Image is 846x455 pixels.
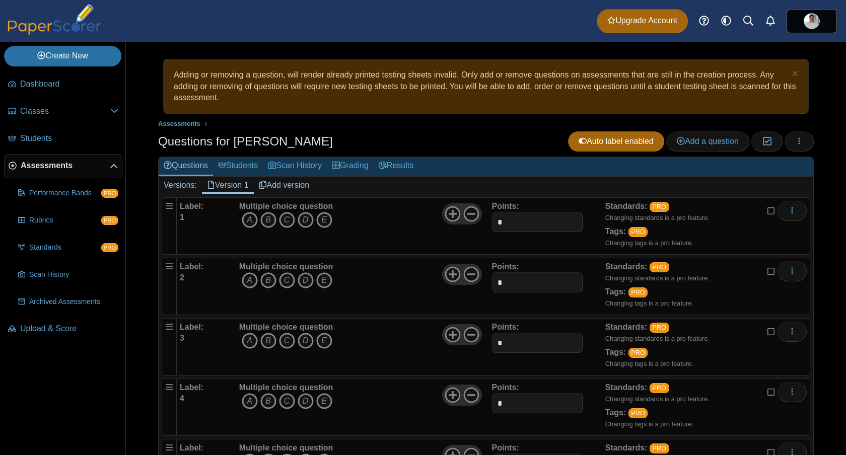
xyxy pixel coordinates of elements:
b: Standards: [605,202,648,210]
a: Dismiss notice [790,69,798,80]
i: B [260,212,276,228]
small: Changing standards is a pro feature. [605,214,710,221]
i: E [316,333,332,349]
i: E [316,212,332,228]
i: C [279,333,295,349]
b: Standards: [605,443,648,452]
small: Changing standards is a pro feature. [605,395,710,403]
span: Rubrics [29,215,101,225]
i: D [298,333,314,349]
button: More options [778,261,807,281]
span: PRO [101,189,118,198]
span: Auto label enabled [579,137,654,145]
a: PRO [650,383,669,393]
a: Performance Bands PRO [14,181,122,205]
b: Tags: [605,408,626,417]
i: A [242,272,258,288]
b: 4 [180,394,184,403]
small: Changing standards is a pro feature. [605,274,710,282]
span: Dashboard [20,79,118,90]
a: PRO [650,443,669,453]
small: Changing tags is a pro feature. [605,360,693,367]
i: D [298,393,314,409]
b: Tags: [605,227,626,236]
a: Classes [4,100,122,124]
a: PRO [650,323,669,333]
a: PaperScorer [4,28,105,36]
span: PRO [101,216,118,225]
i: D [298,212,314,228]
small: Changing tags is a pro feature. [605,420,693,428]
a: Rubrics PRO [14,208,122,233]
h1: Questions for [PERSON_NAME] [158,133,333,150]
span: Assessments [21,160,110,171]
span: Upgrade Account [607,15,677,26]
span: Performance Bands [29,188,101,198]
small: Changing tags is a pro feature. [605,239,693,247]
div: Drag handle [162,258,177,315]
a: Archived Assessments [14,290,122,314]
i: A [242,212,258,228]
a: Auto label enabled [568,131,664,151]
a: Students [4,127,122,151]
i: D [298,272,314,288]
img: ps.eHavdDwbUliNjo6I [804,13,820,29]
b: Tags: [605,348,626,356]
i: C [279,393,295,409]
a: Questions [159,157,213,176]
b: 1 [180,213,184,221]
a: Results [374,157,418,176]
a: ps.eHavdDwbUliNjo6I [787,9,837,33]
a: Grading [327,157,374,176]
b: Points: [492,202,519,210]
b: Multiple choice question [239,443,333,452]
span: Classes [20,106,110,117]
a: PRO [650,202,669,212]
div: Drag handle [162,318,177,375]
a: Version 1 [202,177,254,194]
b: 3 [180,334,184,342]
b: Multiple choice question [239,383,333,392]
div: Drag handle [162,378,177,436]
a: Standards PRO [14,236,122,260]
a: Create New [4,46,121,66]
div: Drag handle [162,197,177,255]
a: Upload & Score [4,317,122,341]
b: Label: [180,383,203,392]
b: Points: [492,383,519,392]
button: More options [778,322,807,342]
b: Standards: [605,262,648,271]
img: PaperScorer [4,4,105,35]
a: Dashboard [4,72,122,97]
b: Multiple choice question [239,323,333,331]
button: More options [778,201,807,221]
a: Scan History [14,263,122,287]
a: PRO [628,408,648,418]
div: Versions: [159,177,202,194]
a: PRO [628,287,648,297]
i: A [242,333,258,349]
span: Standards [29,243,101,253]
b: Multiple choice question [239,262,333,271]
small: Changing tags is a pro feature. [605,299,693,307]
i: B [260,393,276,409]
b: Label: [180,443,203,452]
span: Scan History [29,270,118,280]
a: Assessments [156,118,203,130]
i: B [260,333,276,349]
b: Standards: [605,323,648,331]
b: Multiple choice question [239,202,333,210]
a: Upgrade Account [597,9,688,33]
span: Add a question [677,137,739,145]
i: B [260,272,276,288]
a: PRO [650,262,669,272]
a: PRO [628,348,648,358]
b: Points: [492,443,519,452]
span: PRO [101,243,118,252]
i: E [316,272,332,288]
a: Alerts [759,10,782,32]
b: Points: [492,323,519,331]
i: A [242,393,258,409]
div: Adding or removing a question, will render already printed testing sheets invalid. Only add or re... [169,64,803,108]
span: Joaquín de Edugami [804,13,820,29]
